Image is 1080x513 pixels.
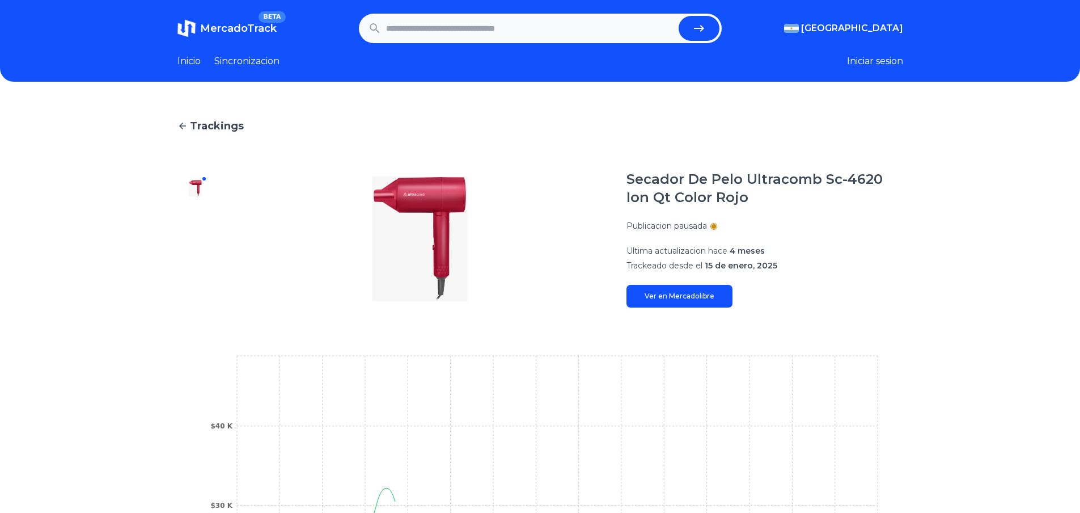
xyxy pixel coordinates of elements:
[236,170,604,308] img: Secador De Pelo Ultracomb Sc-4620 Ion Qt Color Rojo
[626,285,732,308] a: Ver en Mercadolibre
[177,19,277,37] a: MercadoTrackBETA
[177,118,903,134] a: Trackings
[705,260,777,271] span: 15 de enero, 2025
[177,19,196,37] img: MercadoTrack
[187,179,205,197] img: Secador De Pelo Ultracomb Sc-4620 Ion Qt Color Rojo
[626,260,702,271] span: Trackeado desde el
[200,22,277,35] span: MercadoTrack
[626,220,707,232] p: Publicacion pausada
[210,502,232,510] tspan: $30 K
[626,170,903,207] h1: Secador De Pelo Ultracomb Sc-4620 Ion Qt Color Rojo
[259,11,285,23] span: BETA
[784,24,799,33] img: Argentina
[626,246,727,256] span: Ultima actualizacion hace
[730,246,765,256] span: 4 meses
[847,54,903,68] button: Iniciar sesion
[210,422,232,430] tspan: $40 K
[784,22,903,35] button: [GEOGRAPHIC_DATA]
[214,54,279,68] a: Sincronizacion
[190,118,244,134] span: Trackings
[801,22,903,35] span: [GEOGRAPHIC_DATA]
[177,54,201,68] a: Inicio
